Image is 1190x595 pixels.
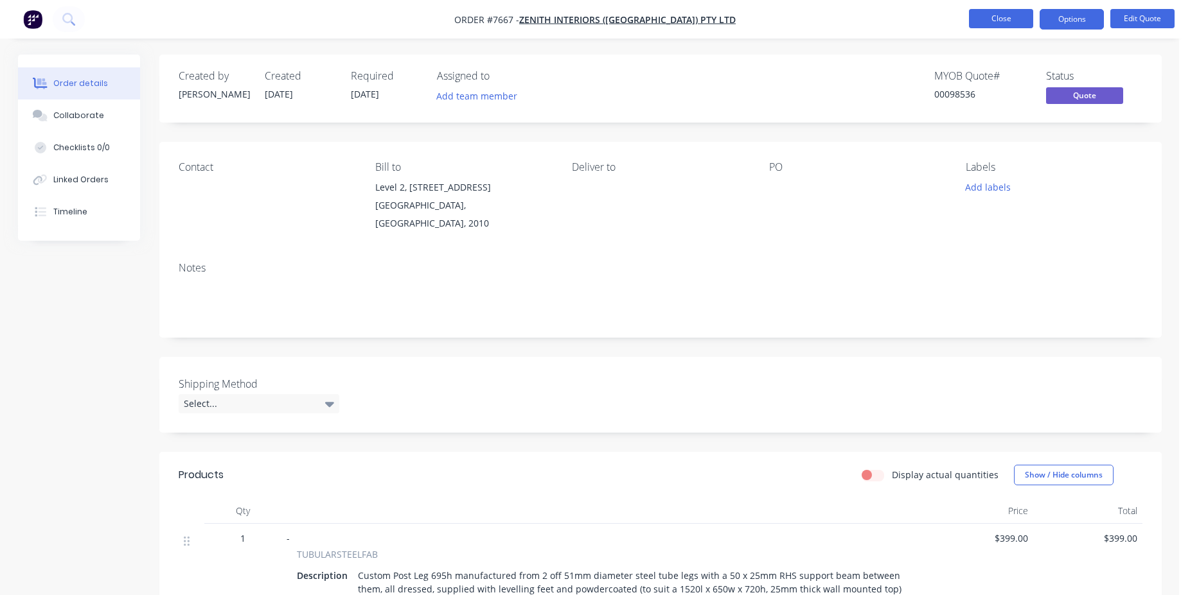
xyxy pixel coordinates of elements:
div: Created by [179,70,249,82]
img: Factory [23,10,42,29]
div: Contact [179,161,355,173]
div: Collaborate [53,110,104,121]
label: Shipping Method [179,376,339,392]
span: - [287,532,290,544]
div: MYOB Quote # [934,70,1031,82]
div: Status [1046,70,1142,82]
div: 00098536 [934,87,1031,101]
div: Price [924,498,1033,524]
div: Description [297,566,353,585]
span: Order #7667 - [454,13,519,26]
div: PO [769,161,945,173]
span: $399.00 [1038,531,1137,545]
div: Total [1033,498,1142,524]
button: Close [969,9,1033,28]
div: Labels [966,161,1142,173]
span: [DATE] [351,88,379,100]
button: Checklists 0/0 [18,132,140,164]
button: Quote [1046,87,1123,107]
span: [DATE] [265,88,293,100]
div: Required [351,70,422,82]
button: Options [1040,9,1104,30]
a: Zenith Interiors ([GEOGRAPHIC_DATA]) Pty Ltd [519,13,736,26]
button: Linked Orders [18,164,140,196]
div: Notes [179,262,1142,274]
div: Bill to [375,161,551,173]
button: Timeline [18,196,140,228]
label: Display actual quantities [892,468,999,481]
div: Timeline [53,206,87,218]
div: Select... [179,394,339,413]
button: Collaborate [18,99,140,132]
button: Edit Quote [1110,9,1175,28]
div: Qty [204,498,281,524]
div: [PERSON_NAME] [179,87,249,101]
span: TUBULARSTEELFAB [297,548,378,561]
div: Created [265,70,335,82]
div: Deliver to [572,161,748,173]
div: Level 2, [STREET_ADDRESS][GEOGRAPHIC_DATA], [GEOGRAPHIC_DATA], 2010 [375,178,551,232]
button: Show / Hide columns [1014,465,1114,485]
div: Order details [53,78,108,89]
button: Add labels [959,178,1018,196]
div: Assigned to [437,70,565,82]
button: Order details [18,67,140,99]
span: $399.00 [929,531,1028,545]
button: Add team member [437,87,524,105]
div: Linked Orders [53,174,109,185]
div: [GEOGRAPHIC_DATA], [GEOGRAPHIC_DATA], 2010 [375,196,551,232]
button: Add team member [429,87,524,105]
span: Quote [1046,87,1123,103]
div: Products [179,467,224,483]
span: 1 [240,531,245,545]
div: Checklists 0/0 [53,142,110,153]
div: Level 2, [STREET_ADDRESS] [375,178,551,196]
